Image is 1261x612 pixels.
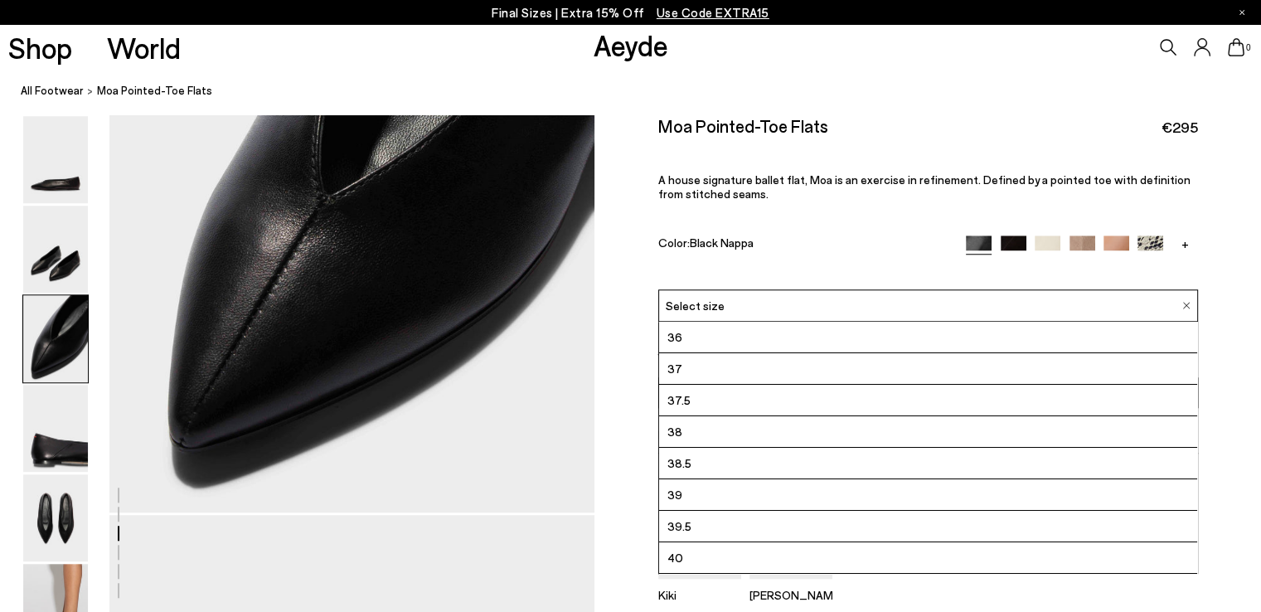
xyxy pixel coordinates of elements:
[658,588,741,602] p: Kiki
[667,547,683,568] span: 40
[1228,38,1244,56] a: 0
[667,421,682,442] span: 38
[667,453,691,474] span: 38.5
[1162,117,1198,138] span: €295
[21,70,1261,115] nav: breadcrumb
[667,390,691,410] span: 37.5
[594,27,668,62] a: Aeyde
[666,297,725,314] span: Select size
[657,5,769,20] span: Navigate to /collections/ss25-final-sizes
[667,484,682,505] span: 39
[21,83,84,100] a: All Footwear
[107,33,181,62] a: World
[8,33,72,62] a: Shop
[667,516,691,537] span: 39.5
[97,83,212,100] span: Moa Pointed-Toe Flats
[667,358,682,379] span: 37
[667,327,682,347] span: 36
[690,236,754,250] span: Black Nappa
[749,588,832,602] p: [PERSON_NAME]
[23,295,88,382] img: Moa Pointed-Toe Flats - Image 3
[23,385,88,472] img: Moa Pointed-Toe Flats - Image 4
[23,116,88,203] img: Moa Pointed-Toe Flats - Image 1
[658,172,1191,201] span: A house signature ballet flat, Moa is an exercise in refinement. Defined by a pointed toe with de...
[658,236,949,255] div: Color:
[1172,236,1198,250] a: +
[658,115,828,136] h2: Moa Pointed-Toe Flats
[1244,43,1253,52] span: 0
[23,474,88,561] img: Moa Pointed-Toe Flats - Image 5
[23,206,88,293] img: Moa Pointed-Toe Flats - Image 2
[492,2,769,23] p: Final Sizes | Extra 15% Off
